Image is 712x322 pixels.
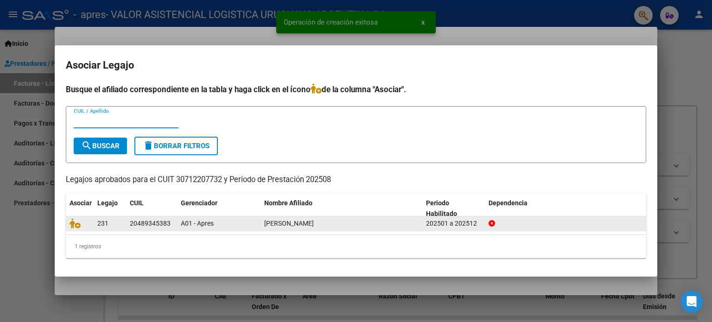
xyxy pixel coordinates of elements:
[426,199,457,217] span: Periodo Habilitado
[143,140,154,151] mat-icon: delete
[261,193,422,224] datatable-header-cell: Nombre Afiliado
[126,193,177,224] datatable-header-cell: CUIL
[264,220,314,227] span: MARTINEZ FRANCO ELIAS
[181,199,217,207] span: Gerenciador
[422,193,485,224] datatable-header-cell: Periodo Habilitado
[81,140,92,151] mat-icon: search
[94,193,126,224] datatable-header-cell: Legajo
[70,199,92,207] span: Asociar
[66,193,94,224] datatable-header-cell: Asociar
[680,290,703,313] div: Open Intercom Messenger
[143,142,210,150] span: Borrar Filtros
[485,193,647,224] datatable-header-cell: Dependencia
[97,199,118,207] span: Legajo
[66,235,646,258] div: 1 registros
[66,57,646,74] h2: Asociar Legajo
[74,138,127,154] button: Buscar
[97,220,108,227] span: 231
[130,218,171,229] div: 20489345383
[130,199,144,207] span: CUIL
[264,199,312,207] span: Nombre Afiliado
[66,83,646,95] h4: Busque el afiliado correspondiente en la tabla y haga click en el ícono de la columna "Asociar".
[181,220,214,227] span: A01 - Apres
[81,142,120,150] span: Buscar
[177,193,261,224] datatable-header-cell: Gerenciador
[426,218,481,229] div: 202501 a 202512
[134,137,218,155] button: Borrar Filtros
[489,199,528,207] span: Dependencia
[66,174,646,186] p: Legajos aprobados para el CUIT 30712207732 y Período de Prestación 202508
